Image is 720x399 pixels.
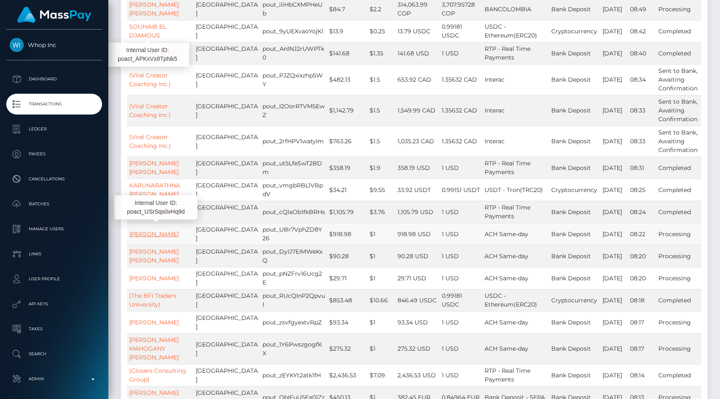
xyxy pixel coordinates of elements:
[656,201,701,223] td: Completed
[194,64,260,95] td: [GEOGRAPHIC_DATA]
[129,230,179,238] a: [PERSON_NAME]
[628,64,656,95] td: 08:34
[327,364,367,386] td: $2,436.53
[194,267,260,289] td: [GEOGRAPHIC_DATA]
[327,223,367,245] td: $918.98
[600,95,628,126] td: [DATE]
[10,38,24,52] img: Whop Inc
[600,364,628,386] td: [DATE]
[367,126,395,157] td: $1.5
[260,95,327,126] td: pout_I2OorRTVM5EwZ
[549,64,600,95] td: Bank Deposit
[656,42,701,64] td: Completed
[129,1,179,17] a: [PERSON_NAME] [PERSON_NAME]
[10,73,99,85] p: Dashboard
[10,223,99,235] p: Manage Users
[6,41,102,49] span: Whop Inc
[260,245,327,267] td: pout_DyIJ7EIMWeKxQ
[367,20,395,42] td: $0.25
[395,267,439,289] td: 29.71 USD
[656,179,701,201] td: Completed
[549,311,600,333] td: Bank Deposit
[656,20,701,42] td: Completed
[600,223,628,245] td: [DATE]
[10,173,99,185] p: Cancellations
[440,64,482,95] td: 1.35632 CAD
[440,20,482,42] td: 0.99181 USDC
[440,201,482,223] td: 1 USD
[656,223,701,245] td: Processing
[485,345,528,352] span: ACH Same-day
[260,289,327,311] td: pout_RUcQInP2QpvuI
[327,333,367,364] td: $275.32
[395,20,439,42] td: 13.79 USDC
[260,311,327,333] td: pout_zsvfgyextvRpZ
[129,23,166,39] a: SOUHAIB EL DJAMOUS
[549,95,600,126] td: Bank Deposit
[485,186,543,194] span: USDT - Tron(TRC20)
[600,333,628,364] td: [DATE]
[260,157,327,179] td: pout_ut5LfeSwT2BDm
[129,292,176,308] a: (The BFI Traders University)
[656,95,701,126] td: Sent to Bank, Awaiting Confirmation
[114,195,197,219] div: Internal User ID: poact_USrSqs0vHq9d
[395,311,439,333] td: 93.34 USD
[656,311,701,333] td: Processing
[628,42,656,64] td: 08:40
[6,269,102,289] a: User Profile
[367,245,395,267] td: $1
[327,245,367,267] td: $90.28
[440,42,482,64] td: 1 USD
[10,98,99,110] p: Transactions
[656,157,701,179] td: Completed
[549,201,600,223] td: Bank Deposit
[628,95,656,126] td: 08:33
[6,194,102,214] a: Batches
[260,126,327,157] td: pout_2rfHPV1watyIm
[395,223,439,245] td: 918.98 USD
[327,42,367,64] td: $141.68
[395,201,439,223] td: 1,105.79 USD
[129,133,171,150] a: (Viral Creator Coaching Inc.)
[549,245,600,267] td: Bank Deposit
[549,157,600,179] td: Bank Deposit
[327,126,367,157] td: $763.26
[628,201,656,223] td: 08:24
[10,148,99,160] p: Payees
[327,95,367,126] td: $1,142.79
[194,311,260,333] td: [GEOGRAPHIC_DATA]
[395,64,439,95] td: 653.92 CAD
[367,179,395,201] td: $9.55
[485,319,528,326] span: ACH Same-day
[17,7,91,23] img: MassPay Logo
[327,20,367,42] td: $13.9
[628,157,656,179] td: 08:31
[628,364,656,386] td: 08:14
[600,267,628,289] td: [DATE]
[549,223,600,245] td: Bank Deposit
[549,364,600,386] td: Bank Deposit
[395,333,439,364] td: 275.32 USD
[6,244,102,264] a: Links
[129,72,171,88] a: (Viral Creator Coaching Inc.)
[440,333,482,364] td: 1 USD
[440,95,482,126] td: 1.35632 CAD
[6,94,102,115] a: Transactions
[485,230,528,238] span: ACH Same-day
[485,252,528,260] span: ACH Same-day
[600,42,628,64] td: [DATE]
[6,119,102,140] a: Ledger
[129,160,179,176] a: [PERSON_NAME] [PERSON_NAME]
[485,45,530,61] span: RTP - Real Time Payments
[327,64,367,95] td: $482.13
[6,294,102,314] a: API Keys
[628,179,656,201] td: 08:25
[260,179,327,201] td: pout_vmgbRBL1VBpdV
[395,289,439,311] td: 846.49 USDC
[440,223,482,245] td: 1 USD
[485,204,530,220] span: RTP - Real Time Payments
[549,333,600,364] td: Bank Deposit
[367,289,395,311] td: $10.66
[485,23,537,39] span: USDC - Ethereum(ERC20)
[260,267,327,289] td: pout_pNZFrv16Ucg2E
